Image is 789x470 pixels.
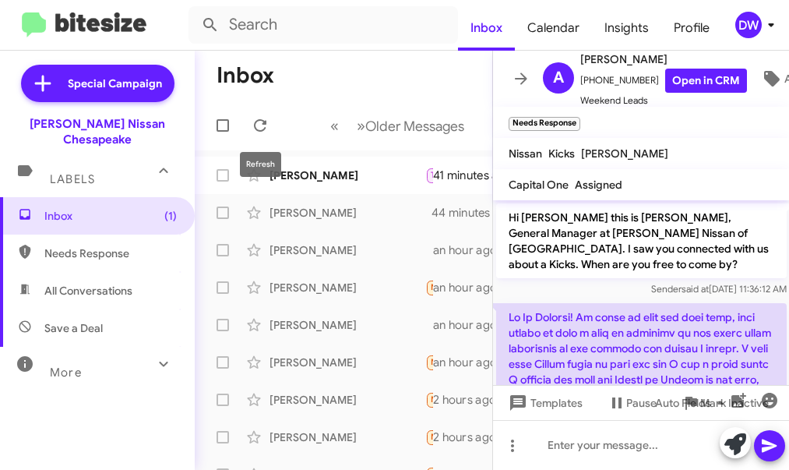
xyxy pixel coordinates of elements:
a: Insights [592,5,661,51]
div: 44 minutes ago [433,205,527,221]
div: an hour ago [433,355,509,370]
div: Absolutely not [425,428,433,446]
span: All Conversations [44,283,132,299]
input: Search [188,6,458,44]
span: Older Messages [365,118,464,135]
div: [PERSON_NAME] [269,280,425,295]
div: 41 minutes ago [433,168,525,183]
span: Needs Response [44,246,177,261]
span: Try Pausing [431,170,476,180]
small: Needs Response [509,117,580,131]
div: Refresh [240,152,281,177]
span: Assigned [575,178,622,192]
button: Auto Fields [643,389,742,417]
span: Weekend Leads [580,93,747,108]
button: DW [722,12,772,38]
span: A [553,65,564,90]
button: Next [347,110,474,142]
h1: Inbox [217,63,274,88]
button: Previous [321,110,348,142]
span: [PERSON_NAME] [581,147,668,161]
div: 2 hours ago [433,392,509,408]
div: Sure! I will have my team send over a finance application. [425,317,433,333]
div: [PERSON_NAME] [269,168,425,183]
span: (1) [164,208,177,224]
span: Sender [DATE] 11:36:12 AM [650,283,786,295]
a: Calendar [515,5,592,51]
span: Inbox [44,208,177,224]
div: [PERSON_NAME] [269,429,425,445]
span: Needs Response [431,432,497,442]
div: [PERSON_NAME] [269,355,425,370]
span: More [50,366,82,380]
div: That vehicle broke down on me a month after I got it. I fixed it and then the transmission went o... [425,390,433,408]
span: said at [681,283,708,295]
span: Kicks [548,147,575,161]
div: [PERSON_NAME] [269,242,425,258]
div: 2 hours ago [433,429,509,445]
span: Auto Fields [655,389,730,417]
span: Special Campaign [68,76,162,91]
div: an hour ago [433,242,509,258]
div: [PERSON_NAME] [269,205,425,221]
div: [PERSON_NAME] [269,392,425,408]
span: Save a Deal [44,320,103,336]
button: Pause [595,389,669,417]
div: Maybe next week we don't live there but plan to come to town [425,166,433,184]
div: an hour ago [433,280,509,295]
div: Yes, we are and hour and half away, are we able to sign over the internet? Or how does that work? [425,353,433,371]
span: Capital One [509,178,569,192]
a: Special Campaign [21,65,174,102]
div: You may not have to put any money down. Did you want to stop by to see what we can do for you ? [425,242,433,258]
span: Labels [50,172,95,186]
span: Templates [505,389,583,417]
span: Needs Response [431,282,497,292]
div: Unfortunately we would have to see your vehicle. Are you able to stop by ? [425,205,433,221]
nav: Page navigation example [322,110,474,142]
p: Hi [PERSON_NAME] this is [PERSON_NAME], General Manager at [PERSON_NAME] Nissan of [GEOGRAPHIC_DA... [496,203,787,278]
div: [PERSON_NAME] [269,317,425,333]
span: Needs Response [431,357,497,367]
button: Templates [493,389,595,417]
a: Open in CRM [665,69,747,93]
div: Liked “Ok we will contact you as it gets closer” [425,278,433,296]
div: DW [735,12,762,38]
div: an hour ago [433,317,509,333]
span: [PHONE_NUMBER] [580,69,747,93]
span: » [357,116,365,136]
a: Profile [661,5,722,51]
span: Needs Response [431,394,497,405]
a: Inbox [458,5,515,51]
span: Nissan [509,147,542,161]
span: [PERSON_NAME] [580,50,747,69]
span: « [330,116,339,136]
